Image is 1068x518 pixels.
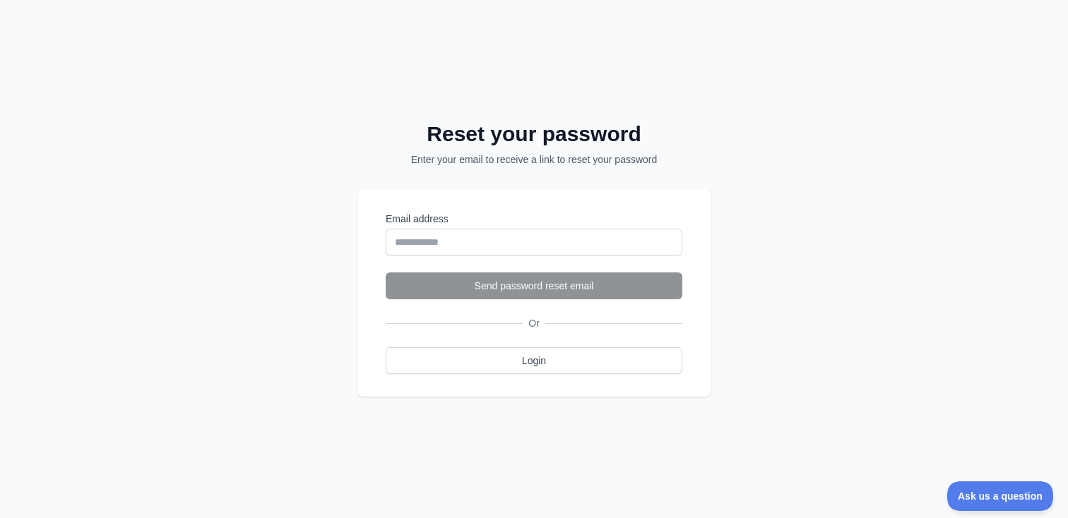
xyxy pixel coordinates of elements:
iframe: Toggle Customer Support [947,481,1054,511]
span: Or [523,316,545,330]
h2: Reset your password [376,121,692,147]
p: Enter your email to receive a link to reset your password [376,152,692,167]
button: Send password reset email [386,272,682,299]
a: Login [386,347,682,374]
label: Email address [386,212,682,226]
